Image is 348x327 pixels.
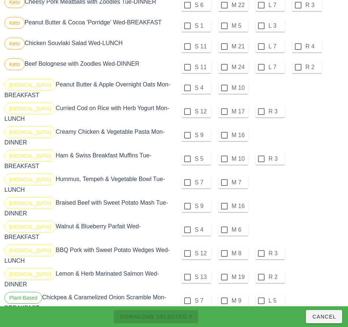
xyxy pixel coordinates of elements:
label: M 16 [232,132,247,139]
label: M 10 [232,84,247,92]
div: Beef Bolognese with Zoodles Wed-DINNER [3,57,174,78]
span: Keto [9,59,20,70]
div: Hummus, Tempeh & Vegetable Bowl Tue-LUNCH [3,172,174,196]
label: S 11 [195,43,210,50]
label: R 2 [269,273,283,281]
div: Braised Beef with Sweet Potato Mash Tue-DINNER [3,196,174,219]
span: [MEDICAL_DATA] [9,174,51,185]
span: Keto [9,38,20,49]
label: L 3 [269,22,283,30]
label: S 6 [195,1,210,9]
label: M 6 [232,226,247,234]
label: R 2 [306,64,320,71]
div: Curried Cod on Rice with Herb Yogurt Mon-LUNCH [3,101,174,125]
span: [MEDICAL_DATA] [9,221,51,232]
label: M 5 [232,22,247,30]
label: R 3 [269,155,283,163]
label: M 17 [232,108,247,115]
div: Chickpea & Caramelized Onion Scramble Mon-BREAKFAST [3,290,174,314]
label: S 7 [195,297,210,304]
label: M 22 [232,1,247,9]
label: S 12 [195,250,210,257]
label: S 1 [195,22,210,30]
div: Peanut Butter & Apple Overnight Oats Mon-BREAKFAST [3,78,174,101]
span: Keto [9,17,20,28]
label: M 19 [232,273,247,281]
div: Walnut & Blueberry Parfait Wed-BREAKFAST [3,219,174,243]
label: M 7 [232,179,247,186]
div: Ham & Swiss Breakfast Muffins Tue-BREAKFAST [3,149,174,172]
button: Cancel [306,310,342,323]
span: [MEDICAL_DATA] [9,245,51,256]
label: S 13 [195,273,210,281]
label: M 9 [232,297,247,304]
label: S 12 [195,108,210,115]
label: S 7 [195,179,210,186]
div: Creamy Chicken & Vegetable Pasta Mon-DINNER [3,125,174,149]
span: [MEDICAL_DATA] [9,269,51,280]
label: M 10 [232,155,247,163]
span: [MEDICAL_DATA] [9,198,51,209]
label: L 7 [269,64,283,71]
div: Peanut Butter & Cocoa 'Porridge' Wed-BREAKFAST [3,16,174,36]
label: R 3 [306,1,320,9]
label: S 5 [195,155,210,163]
label: R 3 [269,250,283,257]
label: R 3 [269,108,283,115]
span: Cancel [312,314,336,320]
div: Chicken Souvlaki Salad Wed-LUNCH [3,36,174,57]
label: S 11 [195,64,210,71]
span: Plant-Based [9,292,37,303]
span: [MEDICAL_DATA] [9,150,51,161]
label: M 8 [232,250,247,257]
label: M 21 [232,43,247,50]
label: S 9 [195,202,210,210]
label: S 9 [195,132,210,139]
span: [MEDICAL_DATA] [9,127,51,138]
span: [MEDICAL_DATA] [9,103,51,114]
label: L 7 [269,1,283,9]
div: BBQ Pork with Sweet Potato Wedges Wed-LUNCH [3,243,174,267]
div: Lemon & Herb Marinated Salmon Wed-DINNER [3,267,174,290]
label: M 16 [232,202,247,210]
label: S 4 [195,226,210,234]
label: L 7 [269,43,283,50]
label: M 24 [232,64,247,71]
label: S 4 [195,84,210,92]
label: R 4 [306,43,320,50]
label: L 5 [269,297,283,304]
span: [MEDICAL_DATA] [9,79,51,91]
